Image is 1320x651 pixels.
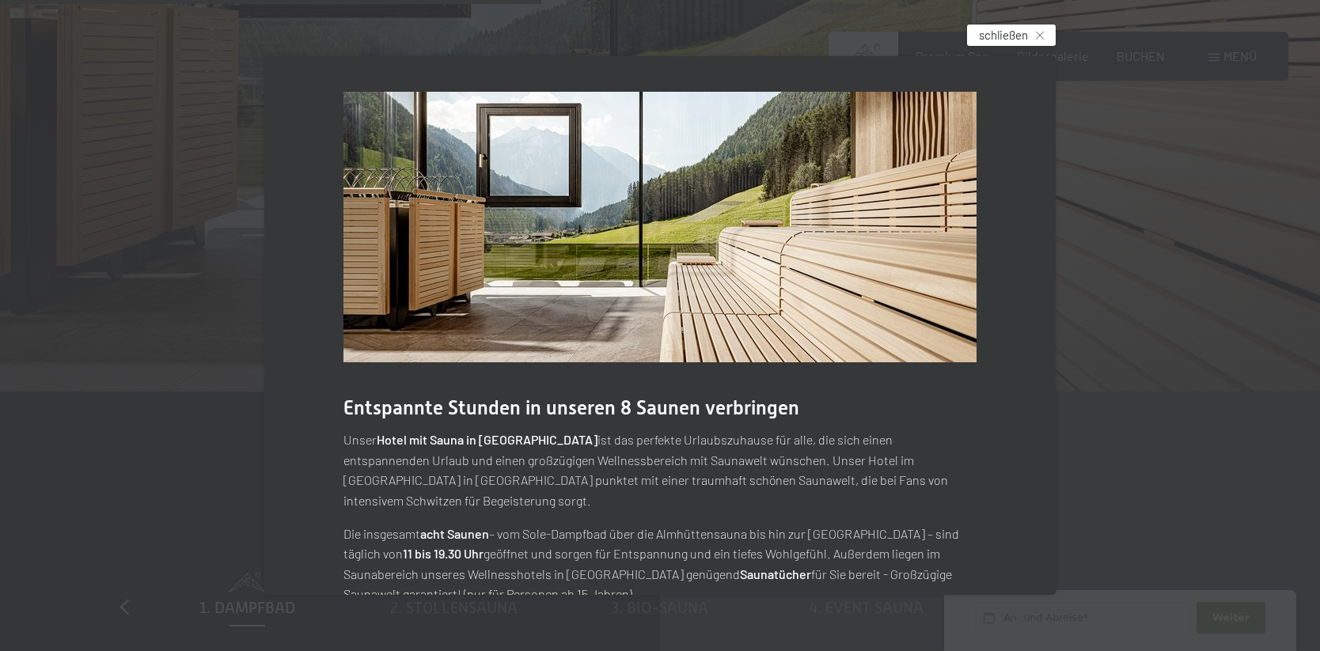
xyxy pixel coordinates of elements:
p: Die insgesamt – vom Sole-Dampfbad über die Almhüttensauna bis hin zur [GEOGRAPHIC_DATA] – sind tä... [343,524,977,604]
strong: acht Saunen [420,526,489,541]
span: schließen [979,27,1028,44]
img: Wellnesshotels - Sauna - Entspannung - Ahrntal [343,92,977,362]
strong: Saunatücher [740,566,811,581]
strong: 11 bis 19.30 Uhr [403,546,484,561]
strong: Hotel mit Sauna in [GEOGRAPHIC_DATA] [377,432,597,447]
span: Entspannte Stunden in unseren 8 Saunen verbringen [343,396,799,419]
p: Unser ist das perfekte Urlaubszuhause für alle, die sich einen entspannenden Urlaub und einen gro... [343,430,977,510]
